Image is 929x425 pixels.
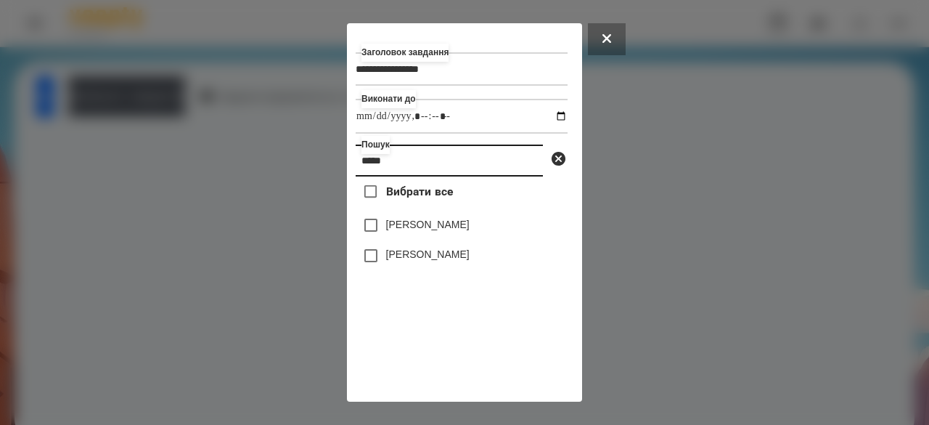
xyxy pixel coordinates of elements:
label: Заголовок завдання [361,44,449,62]
span: Вибрати все [386,183,454,201]
label: Пошук [361,136,390,154]
label: [PERSON_NAME] [386,247,470,262]
label: Виконати до [361,90,416,108]
label: [PERSON_NAME] [386,217,470,232]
